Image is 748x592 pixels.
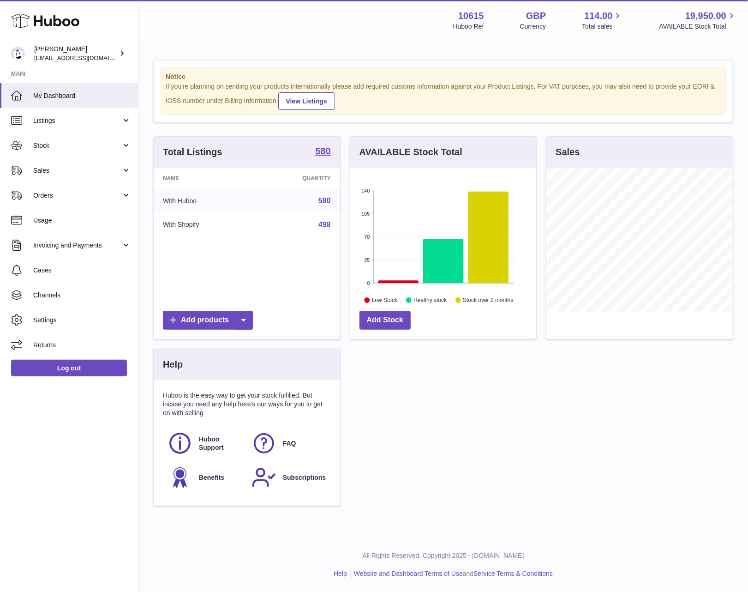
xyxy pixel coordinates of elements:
[520,22,546,31] div: Currency
[154,168,254,189] th: Name
[166,82,721,110] div: If you're planning on sending your products internationally please add required customs informati...
[584,10,612,22] span: 114.00
[359,146,462,158] h3: AVAILABLE Stock Total
[318,197,331,205] a: 580
[34,45,117,62] div: [PERSON_NAME]
[278,92,335,110] a: View Listings
[254,168,340,189] th: Quantity
[163,146,222,158] h3: Total Listings
[334,570,347,577] a: Help
[251,431,326,456] a: FAQ
[11,360,127,376] a: Log out
[361,188,370,193] text: 140
[318,221,331,229] a: 498
[413,297,447,303] text: Healthy stock
[34,54,136,61] span: [EMAIL_ADDRESS][DOMAIN_NAME]
[33,91,131,100] span: My Dashboard
[364,257,370,263] text: 35
[463,297,513,303] text: Stock over 2 months
[33,116,121,125] span: Listings
[33,216,131,225] span: Usage
[163,311,253,330] a: Add products
[33,166,121,175] span: Sales
[146,551,741,560] p: All Rights Reserved. Copyright 2025 - [DOMAIN_NAME]
[166,72,721,81] strong: Notice
[556,146,580,158] h3: Sales
[473,570,553,577] a: Service Terms & Conditions
[458,10,484,22] strong: 10615
[33,141,121,150] span: Stock
[33,191,121,200] span: Orders
[351,569,553,578] li: and
[359,311,411,330] a: Add Stock
[199,435,241,453] span: Huboo Support
[659,10,737,31] a: 19,950.00 AVAILABLE Stock Total
[33,341,131,350] span: Returns
[582,10,623,31] a: 114.00 Total sales
[283,473,326,482] span: Subscriptions
[33,291,131,300] span: Channels
[685,10,726,22] span: 19,950.00
[11,47,25,60] img: fulfillment@fable.com
[364,234,370,240] text: 70
[251,465,326,490] a: Subscriptions
[199,473,224,482] span: Benefits
[315,146,330,156] strong: 580
[659,22,737,31] span: AVAILABLE Stock Total
[33,241,121,250] span: Invoicing and Payments
[367,280,370,286] text: 0
[372,297,398,303] text: Low Stock
[163,391,331,417] p: Huboo is the easy way to get your stock fulfilled. But incase you need any help here's our ways f...
[354,570,463,577] a: Website and Dashboard Terms of Use
[453,22,484,31] div: Huboo Ref
[154,189,254,213] td: With Huboo
[33,266,131,275] span: Cases
[154,213,254,237] td: With Shopify
[168,431,242,456] a: Huboo Support
[163,358,183,371] h3: Help
[582,22,623,31] span: Total sales
[283,439,296,448] span: FAQ
[361,211,370,217] text: 105
[168,465,242,490] a: Benefits
[526,10,546,22] strong: GBP
[315,146,330,157] a: 580
[33,316,131,325] span: Settings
